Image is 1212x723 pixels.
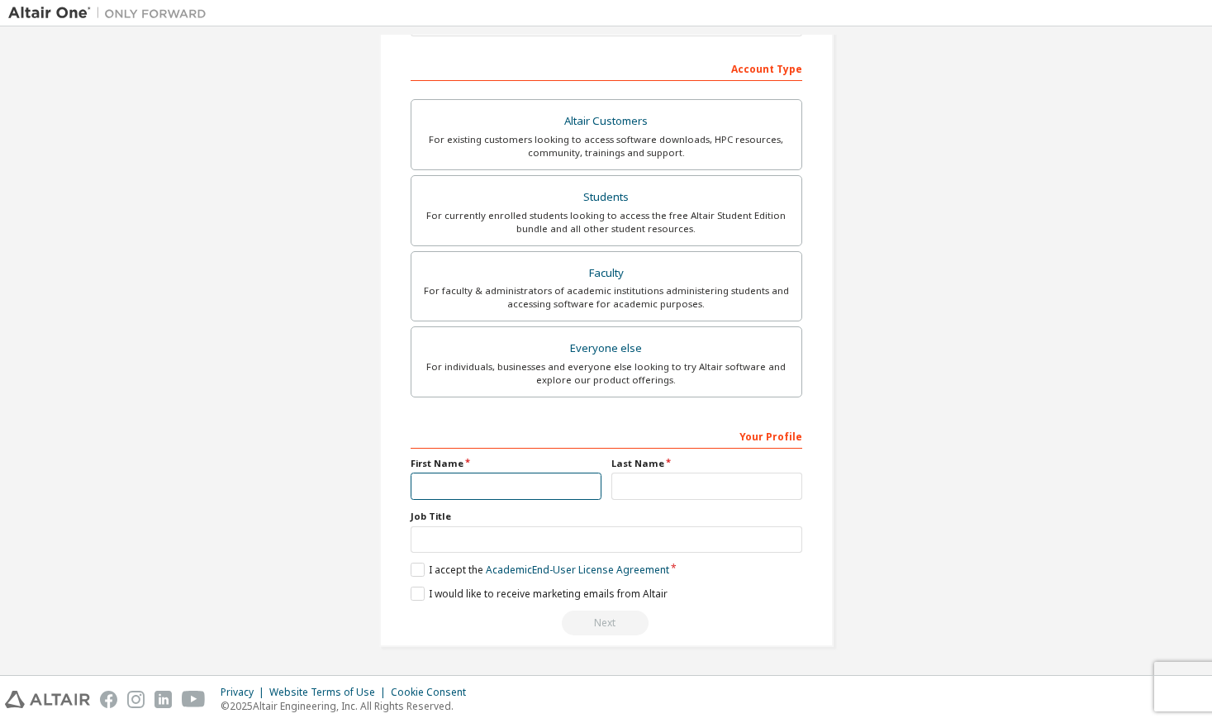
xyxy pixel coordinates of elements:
[421,209,791,235] div: For currently enrolled students looking to access the free Altair Student Edition bundle and all ...
[411,510,802,523] label: Job Title
[421,186,791,209] div: Students
[421,133,791,159] div: For existing customers looking to access software downloads, HPC resources, community, trainings ...
[221,699,476,713] p: © 2025 Altair Engineering, Inc. All Rights Reserved.
[411,422,802,449] div: Your Profile
[182,691,206,708] img: youtube.svg
[411,587,668,601] label: I would like to receive marketing emails from Altair
[611,457,802,470] label: Last Name
[421,262,791,285] div: Faculty
[411,457,601,470] label: First Name
[8,5,215,21] img: Altair One
[421,110,791,133] div: Altair Customers
[411,563,669,577] label: I accept the
[421,284,791,311] div: For faculty & administrators of academic institutions administering students and accessing softwa...
[411,55,802,81] div: Account Type
[221,686,269,699] div: Privacy
[421,360,791,387] div: For individuals, businesses and everyone else looking to try Altair software and explore our prod...
[411,611,802,635] div: Read and acccept EULA to continue
[421,337,791,360] div: Everyone else
[5,691,90,708] img: altair_logo.svg
[391,686,476,699] div: Cookie Consent
[486,563,669,577] a: Academic End-User License Agreement
[154,691,172,708] img: linkedin.svg
[100,691,117,708] img: facebook.svg
[269,686,391,699] div: Website Terms of Use
[127,691,145,708] img: instagram.svg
